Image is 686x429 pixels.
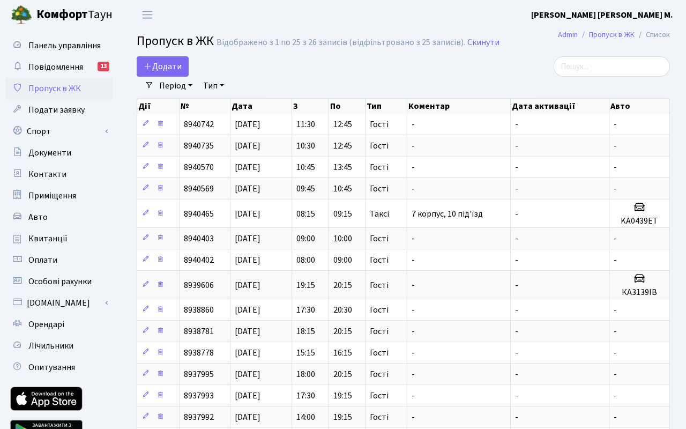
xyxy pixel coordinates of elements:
[467,38,499,48] a: Скинути
[296,183,315,195] span: 09:45
[614,287,665,298] h5: КА3139ІВ
[515,279,518,291] span: -
[235,233,260,245] span: [DATE]
[28,319,64,330] span: Орендарі
[370,184,389,193] span: Гості
[5,206,113,228] a: Авто
[333,279,352,291] span: 20:15
[412,140,415,152] span: -
[235,390,260,402] span: [DATE]
[235,304,260,316] span: [DATE]
[333,233,352,245] span: 10:00
[28,276,92,287] span: Особові рахунки
[370,163,389,172] span: Гості
[511,99,609,114] th: Дата активації
[370,256,389,264] span: Гості
[614,326,617,337] span: -
[333,254,352,266] span: 09:00
[36,6,113,24] span: Таун
[609,99,670,114] th: Авто
[5,292,113,314] a: [DOMAIN_NAME]
[614,304,617,316] span: -
[614,183,617,195] span: -
[296,411,315,423] span: 14:00
[184,208,214,220] span: 8940465
[412,161,415,173] span: -
[515,140,518,152] span: -
[5,228,113,249] a: Квитанції
[28,211,48,223] span: Авто
[296,326,315,337] span: 18:15
[5,35,113,56] a: Панель управління
[370,210,389,218] span: Таксі
[333,390,352,402] span: 19:15
[515,347,518,359] span: -
[199,77,228,95] a: Тип
[296,161,315,173] span: 10:45
[370,306,389,314] span: Гості
[5,314,113,335] a: Орендарі
[412,326,415,337] span: -
[134,6,161,24] button: Переключити навігацію
[184,279,214,291] span: 8939606
[296,347,315,359] span: 15:15
[5,185,113,206] a: Приміщення
[370,281,389,290] span: Гості
[296,390,315,402] span: 17:30
[515,304,518,316] span: -
[235,326,260,337] span: [DATE]
[531,9,673,21] a: [PERSON_NAME] [PERSON_NAME] М.
[589,29,635,40] a: Пропуск в ЖК
[235,411,260,423] span: [DATE]
[333,304,352,316] span: 20:30
[333,208,352,220] span: 09:15
[515,368,518,380] span: -
[296,279,315,291] span: 19:15
[184,161,214,173] span: 8940570
[412,411,415,423] span: -
[5,56,113,78] a: Повідомлення13
[28,254,57,266] span: Оплати
[333,183,352,195] span: 10:45
[614,161,617,173] span: -
[366,99,407,114] th: Тип
[235,279,260,291] span: [DATE]
[370,370,389,379] span: Гості
[329,99,366,114] th: По
[614,368,617,380] span: -
[515,390,518,402] span: -
[235,254,260,266] span: [DATE]
[296,119,315,130] span: 11:30
[554,56,670,77] input: Пошук...
[235,183,260,195] span: [DATE]
[28,190,76,202] span: Приміщення
[235,368,260,380] span: [DATE]
[370,391,389,400] span: Гості
[5,142,113,164] a: Документи
[412,119,415,130] span: -
[614,411,617,423] span: -
[184,183,214,195] span: 8940569
[558,29,578,40] a: Admin
[333,326,352,337] span: 20:15
[614,254,617,266] span: -
[184,326,214,337] span: 8938781
[235,161,260,173] span: [DATE]
[184,368,214,380] span: 8937995
[137,56,189,77] a: Додати
[407,99,511,114] th: Коментар
[28,233,68,245] span: Квитанції
[184,347,214,359] span: 8938778
[412,208,483,220] span: 7 корпус, 10 під'їзд
[235,208,260,220] span: [DATE]
[28,361,75,373] span: Опитування
[515,411,518,423] span: -
[370,142,389,150] span: Гості
[5,121,113,142] a: Спорт
[515,183,518,195] span: -
[614,140,617,152] span: -
[28,83,81,94] span: Пропуск в ЖК
[184,233,214,245] span: 8940403
[412,368,415,380] span: -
